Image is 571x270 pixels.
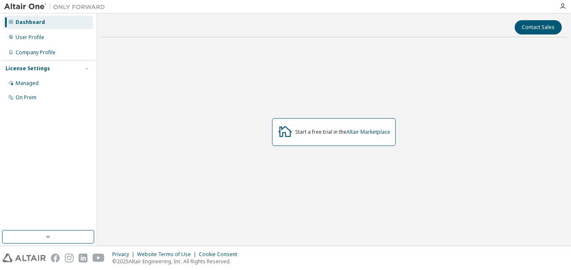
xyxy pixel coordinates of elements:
[16,19,45,26] div: Dashboard
[51,254,60,262] img: facebook.svg
[65,254,74,262] img: instagram.svg
[16,34,44,41] div: User Profile
[93,254,105,262] img: youtube.svg
[4,3,109,11] img: Altair One
[137,251,199,258] div: Website Terms of Use
[16,80,39,87] div: Managed
[346,128,390,135] a: Altair Marketplace
[295,129,390,135] div: Start a free trial in the
[112,258,242,265] p: © 2025 Altair Engineering, Inc. All Rights Reserved.
[16,49,56,56] div: Company Profile
[112,251,137,258] div: Privacy
[16,94,37,101] div: On Prem
[5,65,50,72] div: License Settings
[79,254,87,262] img: linkedin.svg
[515,20,562,34] button: Contact Sales
[3,254,46,262] img: altair_logo.svg
[199,251,242,258] div: Cookie Consent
